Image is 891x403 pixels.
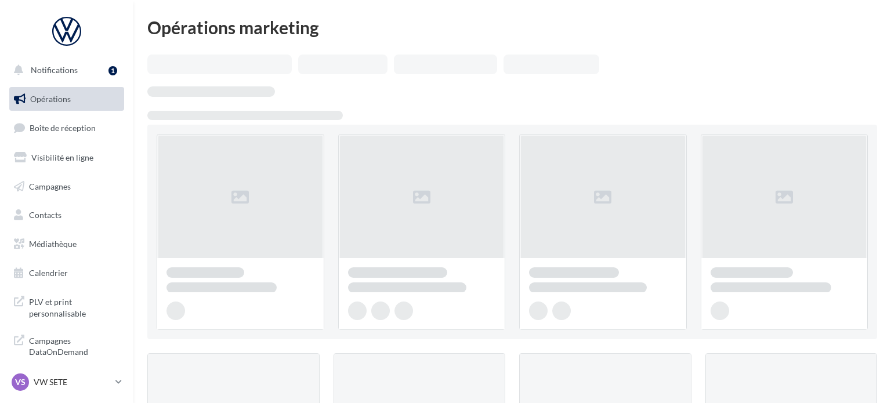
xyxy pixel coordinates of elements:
[29,268,68,278] span: Calendrier
[7,175,126,199] a: Campagnes
[31,65,78,75] span: Notifications
[7,87,126,111] a: Opérations
[7,146,126,170] a: Visibilité en ligne
[29,333,119,358] span: Campagnes DataOnDemand
[15,376,26,388] span: VS
[34,376,111,388] p: VW SETE
[29,294,119,319] span: PLV et print personnalisable
[9,371,124,393] a: VS VW SETE
[7,203,126,227] a: Contacts
[147,19,877,36] div: Opérations marketing
[7,289,126,324] a: PLV et print personnalisable
[29,239,77,249] span: Médiathèque
[29,181,71,191] span: Campagnes
[31,153,93,162] span: Visibilité en ligne
[7,232,126,256] a: Médiathèque
[7,58,122,82] button: Notifications 1
[7,115,126,140] a: Boîte de réception
[7,261,126,285] a: Calendrier
[108,66,117,75] div: 1
[29,210,61,220] span: Contacts
[30,94,71,104] span: Opérations
[30,123,96,133] span: Boîte de réception
[7,328,126,362] a: Campagnes DataOnDemand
